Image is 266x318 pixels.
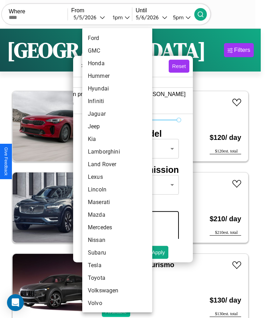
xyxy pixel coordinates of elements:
li: Jeep [82,120,152,133]
li: Volvo [82,297,152,310]
li: Lexus [82,171,152,183]
div: Give Feedback [3,147,8,176]
li: Kia [82,133,152,146]
li: Honda [82,57,152,70]
li: Ford [82,32,152,45]
li: Land Rover [82,158,152,171]
li: Mercedes [82,221,152,234]
li: Volkswagen [82,284,152,297]
li: Mazda [82,209,152,221]
li: Lincoln [82,183,152,196]
li: Subaru [82,246,152,259]
li: GMC [82,45,152,57]
li: Tesla [82,259,152,272]
li: Jaguar [82,108,152,120]
li: Maserati [82,196,152,209]
div: Open Intercom Messenger [7,294,24,311]
li: Nissan [82,234,152,246]
li: Infiniti [82,95,152,108]
li: Hyundai [82,82,152,95]
li: Lamborghini [82,146,152,158]
li: Toyota [82,272,152,284]
li: Hummer [82,70,152,82]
